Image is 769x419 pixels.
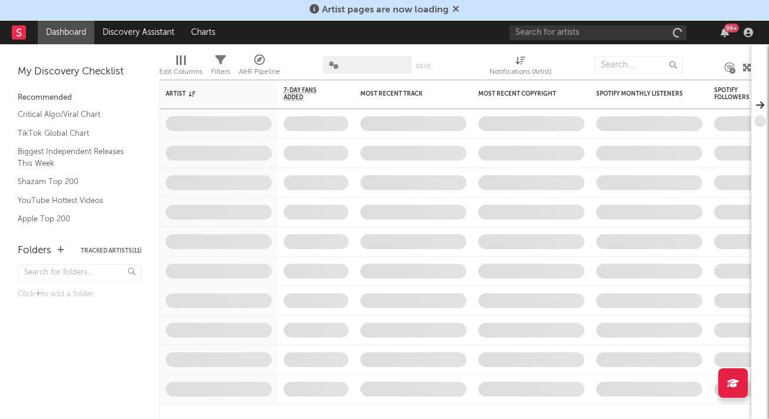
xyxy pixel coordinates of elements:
[18,175,130,188] a: Shazam Top 200
[360,90,449,97] div: Most Recent Track
[721,28,729,37] button: 99+
[159,65,202,79] div: Edit Columns
[18,65,142,79] div: My Discovery Checklist
[18,145,130,169] a: Biggest Independent Releases This Week
[211,50,230,84] div: Filters
[416,63,431,70] button: Save
[478,90,567,97] div: Most Recent Copyright
[18,287,142,302] div: Click to add a folder.
[239,65,280,79] div: A&R Pipeline
[166,90,254,97] div: Artist
[239,50,280,84] div: A&R Pipeline
[596,90,685,97] div: Spotify Monthly Listeners
[159,50,202,84] div: Edit Columns
[18,91,142,105] div: Recommended
[714,87,755,101] div: Spotify Followers
[18,194,130,207] a: YouTube Hottest Videos
[489,50,551,84] div: Notifications (Artist)
[94,21,183,44] a: Discovery Assistant
[18,127,130,140] a: TikTok Global Chart
[18,212,130,225] a: Apple Top 200
[510,25,686,40] input: Search for artists
[81,248,142,254] button: Tracked Artists(11)
[183,21,224,44] a: Charts
[594,56,683,74] input: Search...
[18,244,51,258] div: Folders
[724,24,739,32] div: 99 +
[18,264,142,281] input: Search for folders...
[211,65,230,79] div: Filters
[38,21,94,44] a: Dashboard
[322,5,449,15] span: Artist pages are now loading
[284,87,331,101] span: 7-Day Fans Added
[489,65,551,79] div: Notifications (Artist)
[18,108,130,121] a: Critical Algo/Viral Chart
[452,5,459,15] span: Dismiss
